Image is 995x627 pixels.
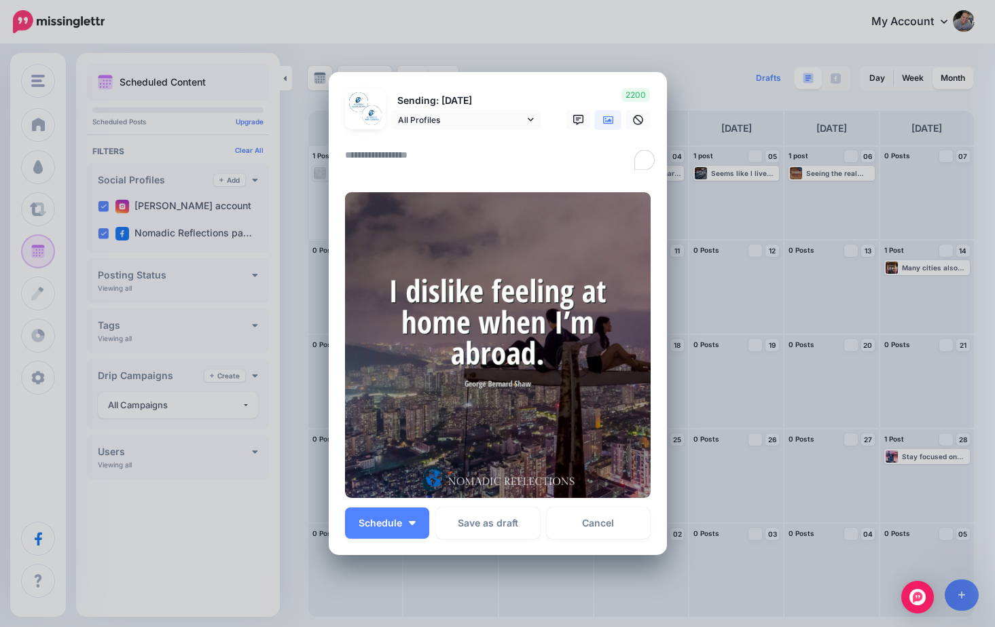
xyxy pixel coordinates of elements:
[398,113,524,127] span: All Profiles
[359,518,402,528] span: Schedule
[345,147,657,173] textarea: To enrich screen reader interactions, please activate Accessibility in Grammarly extension settings
[901,581,934,613] div: Open Intercom Messenger
[345,507,429,539] button: Schedule
[362,105,382,125] img: 348512645_610576197696282_7652708142999725825_n-bsa129759.jpg
[547,507,651,539] a: Cancel
[391,93,541,109] p: Sending: [DATE]
[621,88,650,102] span: 2200
[345,192,651,498] img: ONKMN9W75KNLLGXLUFTFJ1KOLLLAHY94.jpg
[391,110,541,130] a: All Profiles
[349,92,369,112] img: 345453625_962969444706605_4251042684334671834_n-bsa129331.jpg
[409,521,416,525] img: arrow-down-white.png
[436,507,540,539] button: Save as draft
